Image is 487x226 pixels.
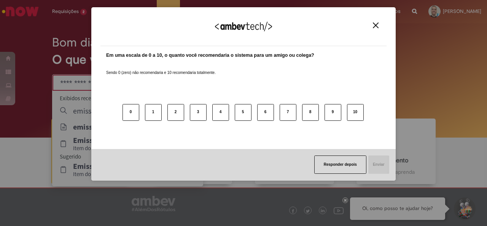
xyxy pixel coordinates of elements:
button: 2 [167,104,184,121]
button: Close [371,22,381,29]
button: 3 [190,104,207,121]
img: Logo Ambevtech [215,22,272,31]
button: 1 [145,104,162,121]
button: 7 [280,104,296,121]
label: Sendo 0 (zero) não recomendaria e 10 recomendaria totalmente. [106,61,216,75]
button: 8 [302,104,319,121]
img: Close [373,22,379,28]
button: 9 [325,104,341,121]
button: 0 [123,104,139,121]
button: 6 [257,104,274,121]
button: 10 [347,104,364,121]
button: Responder depois [314,155,366,174]
button: 4 [212,104,229,121]
button: 5 [235,104,251,121]
label: Em uma escala de 0 a 10, o quanto você recomendaria o sistema para um amigo ou colega? [106,52,314,59]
